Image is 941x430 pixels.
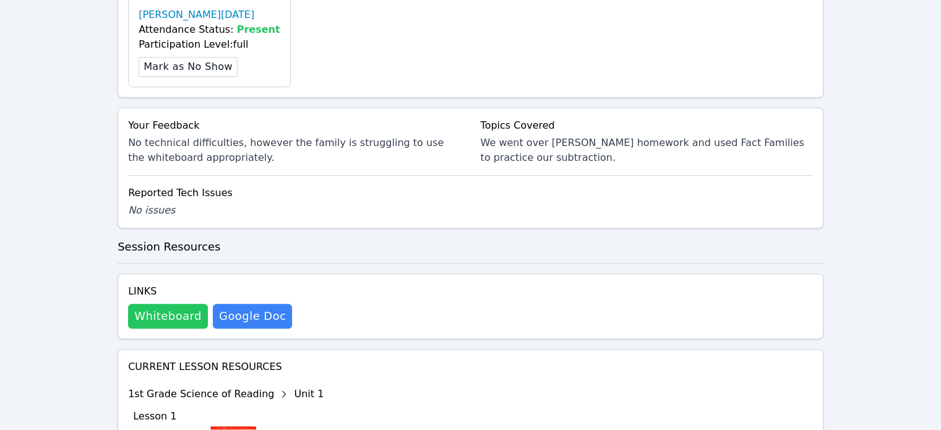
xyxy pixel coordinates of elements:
[139,37,280,52] div: Participation Level: full
[128,135,460,165] div: No technical difficulties, however the family is struggling to use the whiteboard appropriately.
[481,135,813,165] div: We went over [PERSON_NAME] homework and used Fact Families to practice our subtraction.
[118,238,823,256] h3: Session Resources
[481,118,813,133] div: Topics Covered
[139,22,280,37] div: Attendance Status:
[213,304,292,329] a: Google Doc
[128,204,175,216] span: No issues
[237,24,280,35] span: Present
[128,304,208,329] button: Whiteboard
[128,118,460,133] div: Your Feedback
[139,7,254,22] a: [PERSON_NAME][DATE]
[133,410,176,422] span: Lesson 1
[128,384,459,404] div: 1st Grade Science of Reading Unit 1
[128,359,813,374] h4: Current Lesson Resources
[128,284,292,299] h4: Links
[128,186,813,200] div: Reported Tech Issues
[139,57,238,77] button: Mark as No Show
